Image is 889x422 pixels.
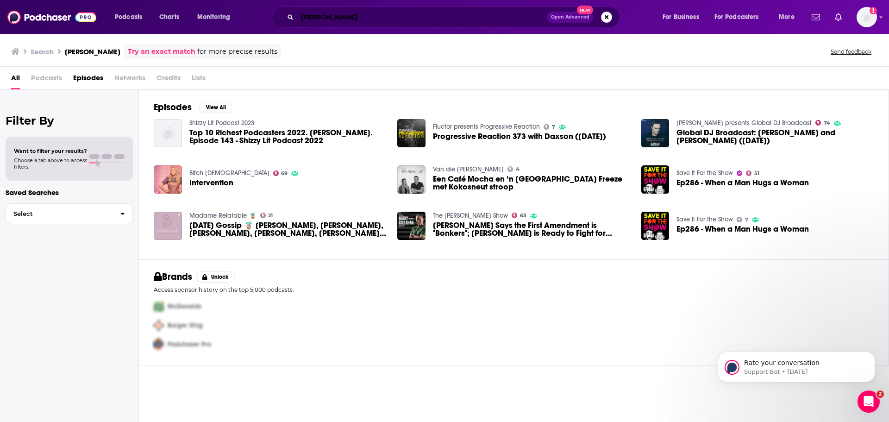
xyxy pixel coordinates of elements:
img: Second Pro Logo [150,316,168,335]
span: Want to filter your results? [14,148,87,154]
span: Podchaser Pro [168,340,211,348]
h2: Brands [154,271,192,283]
a: 74 [815,120,830,126]
a: Fluctor presents Progressive Reaction [433,123,540,131]
p: Saved Searches [6,188,133,197]
div: Search podcasts, credits, & more... [281,6,629,28]
h3: [PERSON_NAME] [65,47,120,56]
a: Prince Harry Says the First Amendment is "Bonkers"; Shattuck is Ready to Fight for Freedom on Thu... [433,221,630,237]
img: Progressive Reaction 373 with Daxson (17.10.2018) [397,119,426,147]
span: 74 [824,121,830,125]
span: Credits [157,70,181,89]
span: More [779,11,795,24]
span: 4 [516,167,520,171]
h2: Filter By [6,114,133,127]
span: 2 [876,391,884,398]
h3: Search [31,47,54,56]
a: Een Café Mocha en ‘n Seattle Freeze met Kokosneut stroop [433,175,630,191]
span: Podcasts [31,70,62,89]
img: Ep286 - When a Man Hugs a Woman [641,165,670,194]
a: Try an exact match [128,46,195,57]
img: First Pro Logo [150,297,168,316]
input: Search podcasts, credits, & more... [297,10,547,25]
img: Een Café Mocha en ‘n Seattle Freeze met Kokosneut stroop [397,165,426,194]
a: The Gerry Callahan Show [433,212,508,220]
span: For Business [663,11,699,24]
a: 7 [544,124,555,130]
button: Select [6,203,133,224]
h2: Episodes [154,101,192,113]
span: Lists [192,70,206,89]
button: open menu [708,10,772,25]
img: Top 10 Richest Podcasters 2022. Dax Sheperd. Episode 143 - Shizzy Lit Podcast 2022 [154,119,182,147]
span: For Podcasters [714,11,759,24]
img: Podchaser - Follow, Share and Rate Podcasts [7,8,96,26]
button: open menu [656,10,711,25]
span: Burger King [168,321,203,329]
a: Markus Schulz presents Global DJ Broadcast [676,119,812,127]
a: Show notifications dropdown [831,9,845,25]
img: Prince Harry Says the First Amendment is "Bonkers"; Shattuck is Ready to Fight for Freedom on Thu... [397,212,426,240]
span: McDonalds [168,302,201,310]
a: Madame Relatable 🧋 [189,212,257,220]
span: Top 10 Richest Podcasters 2022. [PERSON_NAME]. Episode 143 - Shizzy Lit Podcast 2022 [189,129,387,145]
a: 69 [273,170,288,176]
button: open menu [191,10,242,25]
span: 7 [552,125,555,129]
iframe: Intercom live chat [858,391,880,413]
a: Global DJ Broadcast: Marksu Schulz and Daxson (Nov 12 2020) [676,129,874,145]
a: Sunday Gossip 🧋 Taylor Swift, Jonah Hill, Marion Cotillard, Kyle Richards, Usher, The Weeknd, Whi... [189,221,387,237]
span: 69 [281,171,288,176]
img: Global DJ Broadcast: Marksu Schulz and Daxson (Nov 12 2020) [641,119,670,147]
span: Networks [114,70,145,89]
a: Bitch Bible [189,169,269,177]
span: Select [6,211,113,217]
img: Third Pro Logo [150,335,168,354]
img: Intervention [154,165,182,194]
a: Progressive Reaction 373 with Daxson (17.10.2018) [433,132,606,140]
button: open menu [108,10,154,25]
span: for more precise results [197,46,277,57]
a: Save It For the Show [676,215,733,223]
a: Top 10 Richest Podcasters 2022. Dax Sheperd. Episode 143 - Shizzy Lit Podcast 2022 [189,129,387,145]
a: Show notifications dropdown [808,9,824,25]
a: Van die spoor af [433,165,504,173]
span: 51 [754,171,759,176]
img: Ep286 - When a Man Hugs a Woman [641,212,670,240]
button: Unlock [196,271,235,283]
span: [PERSON_NAME] Says the First Amendment is "Bonkers"; [PERSON_NAME] is Ready to Fight for Freedom ... [433,221,630,237]
button: Send feedback [828,48,874,56]
span: Podcasts [115,11,142,24]
a: EpisodesView All [154,101,232,113]
button: View All [199,102,232,113]
img: Sunday Gossip 🧋 Taylor Swift, Jonah Hill, Marion Cotillard, Kyle Richards, Usher, The Weeknd, Whi... [154,212,182,240]
a: All [11,70,20,89]
a: Intervention [189,179,233,187]
span: [DATE] Gossip 🧋 [PERSON_NAME], [PERSON_NAME], [PERSON_NAME], [PERSON_NAME], [PERSON_NAME], [PERSO... [189,221,387,237]
span: Monitoring [197,11,230,24]
a: Ep286 - When a Man Hugs a Woman [676,179,809,187]
a: Save It For the Show [676,169,733,177]
span: Ep286 - When a Man Hugs a Woman [676,225,809,233]
span: 7 [745,218,748,222]
a: 63 [512,213,526,218]
span: New [577,6,594,14]
span: Episodes [73,70,103,89]
a: Charts [153,10,185,25]
span: Een Café Mocha en ‘n [GEOGRAPHIC_DATA] Freeze met Kokosneut stroop [433,175,630,191]
a: 51 [746,170,759,176]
